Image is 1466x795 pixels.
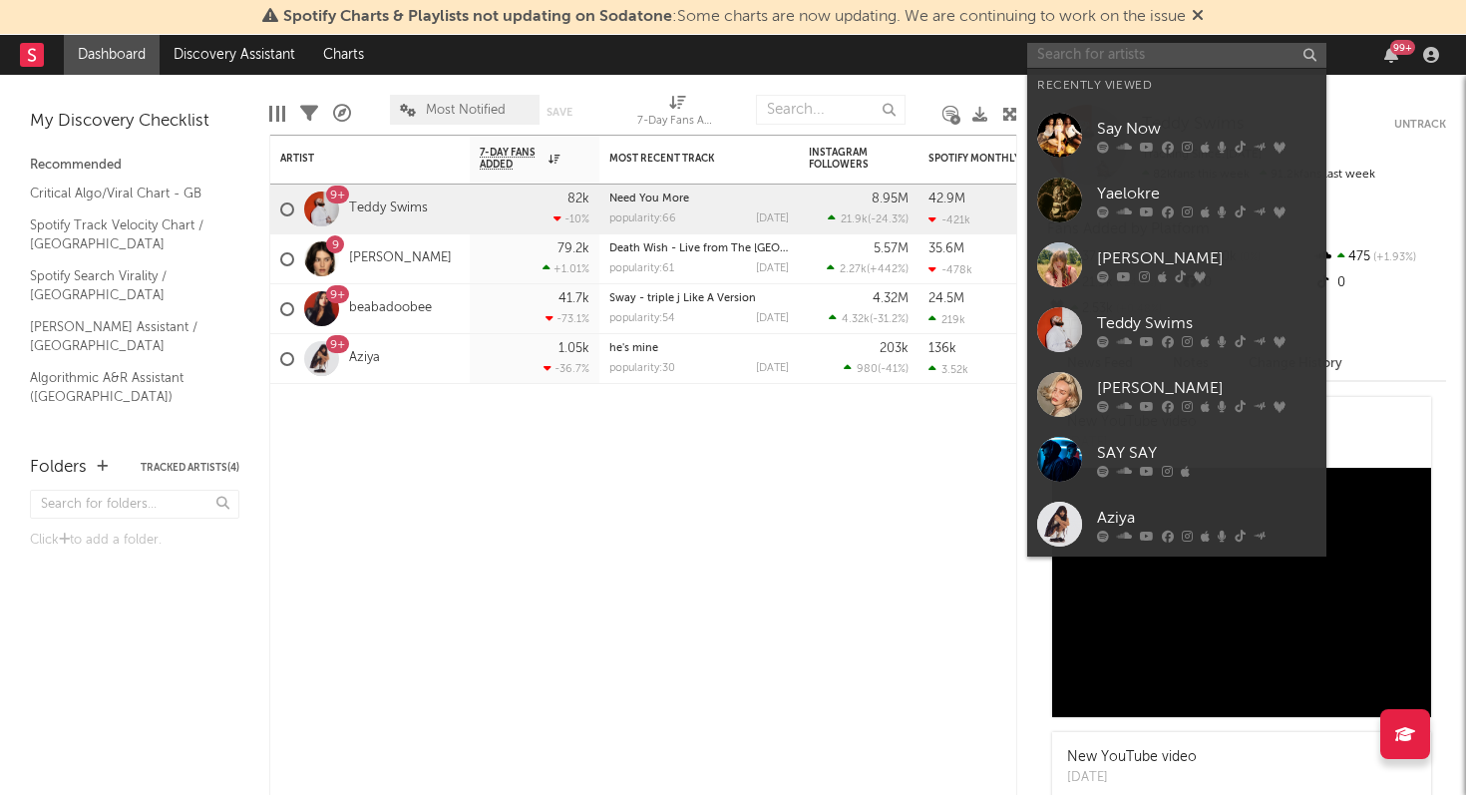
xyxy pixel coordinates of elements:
[756,95,906,125] input: Search...
[1097,117,1316,141] div: Say Now
[928,193,965,205] div: 42.9M
[609,194,789,204] div: Need You More
[160,35,309,75] a: Discovery Assistant
[547,107,572,118] button: Save
[609,213,676,224] div: popularity: 66
[543,262,589,275] div: +1.01 %
[30,154,239,178] div: Recommended
[1313,244,1446,270] div: 475
[1097,506,1316,530] div: Aziya
[928,313,965,326] div: 219k
[873,314,906,325] span: -31.2 %
[1067,747,1197,768] div: New YouTube video
[928,213,970,226] div: -421k
[141,463,239,473] button: Tracked Artists(4)
[1192,9,1204,25] span: Dismiss
[928,342,956,355] div: 136k
[1097,441,1316,465] div: SAY SAY
[30,367,219,408] a: Algorithmic A&R Assistant ([GEOGRAPHIC_DATA])
[426,104,506,117] span: Most Notified
[480,147,544,171] span: 7-Day Fans Added
[829,312,909,325] div: ( )
[30,529,239,553] div: Click to add a folder.
[30,183,219,204] a: Critical Algo/Viral Chart - GB
[756,213,789,224] div: [DATE]
[30,265,219,306] a: Spotify Search Virality / [GEOGRAPHIC_DATA]
[809,147,879,171] div: Instagram Followers
[756,363,789,374] div: [DATE]
[349,300,432,317] a: beabadoobee
[300,85,318,143] div: Filters
[609,343,658,354] a: he's mine
[609,263,674,274] div: popularity: 61
[609,194,689,204] a: Need You More
[756,263,789,274] div: [DATE]
[637,85,717,143] div: 7-Day Fans Added (7-Day Fans Added)
[557,242,589,255] div: 79.2k
[1097,376,1316,400] div: [PERSON_NAME]
[1067,768,1197,788] div: [DATE]
[30,316,219,357] a: [PERSON_NAME] Assistant / [GEOGRAPHIC_DATA]
[1027,492,1326,557] a: Aziya
[553,212,589,225] div: -10 %
[349,250,452,267] a: [PERSON_NAME]
[567,193,589,205] div: 82k
[1384,47,1398,63] button: 99+
[609,293,756,304] a: Sway - triple j Like A Version
[609,343,789,354] div: he's mine
[873,292,909,305] div: 4.32M
[1370,252,1416,263] span: +1.93 %
[870,264,906,275] span: +442 %
[841,214,868,225] span: 21.9k
[609,243,867,254] a: Death Wish - Live from The [GEOGRAPHIC_DATA]
[1037,74,1316,98] div: Recently Viewed
[30,418,219,459] a: Editorial A&R Assistant ([GEOGRAPHIC_DATA])
[546,312,589,325] div: -73.1 %
[1390,40,1415,55] div: 99 +
[637,110,717,134] div: 7-Day Fans Added (7-Day Fans Added)
[30,456,87,480] div: Folders
[30,110,239,134] div: My Discovery Checklist
[872,193,909,205] div: 8.95M
[844,362,909,375] div: ( )
[928,153,1078,165] div: Spotify Monthly Listeners
[1027,427,1326,492] a: SAY SAY
[349,350,380,367] a: Aziya
[280,153,430,165] div: Artist
[827,262,909,275] div: ( )
[283,9,672,25] span: Spotify Charts & Playlists not updating on Sodatone
[349,200,428,217] a: Teddy Swims
[1027,297,1326,362] a: Teddy Swims
[874,242,909,255] div: 5.57M
[1027,362,1326,427] a: [PERSON_NAME]
[609,293,789,304] div: Sway - triple j Like A Version
[269,85,285,143] div: Edit Columns
[1027,103,1326,168] a: Say Now
[333,85,351,143] div: A&R Pipeline
[840,264,867,275] span: 2.27k
[928,263,972,276] div: -478k
[881,364,906,375] span: -41 %
[842,314,870,325] span: 4.32k
[1097,311,1316,335] div: Teddy Swims
[871,214,906,225] span: -24.3 %
[1097,182,1316,205] div: Yaelokre
[544,362,589,375] div: -36.7 %
[64,35,160,75] a: Dashboard
[609,363,675,374] div: popularity: 30
[880,342,909,355] div: 203k
[609,313,675,324] div: popularity: 54
[283,9,1186,25] span: : Some charts are now updating. We are continuing to work on the issue
[928,242,964,255] div: 35.6M
[309,35,378,75] a: Charts
[1027,43,1326,68] input: Search for artists
[928,363,968,376] div: 3.52k
[609,153,759,165] div: Most Recent Track
[928,292,964,305] div: 24.5M
[30,490,239,519] input: Search for folders...
[558,292,589,305] div: 41.7k
[558,342,589,355] div: 1.05k
[1394,115,1446,135] button: Untrack
[30,214,219,255] a: Spotify Track Velocity Chart / [GEOGRAPHIC_DATA]
[1027,168,1326,232] a: Yaelokre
